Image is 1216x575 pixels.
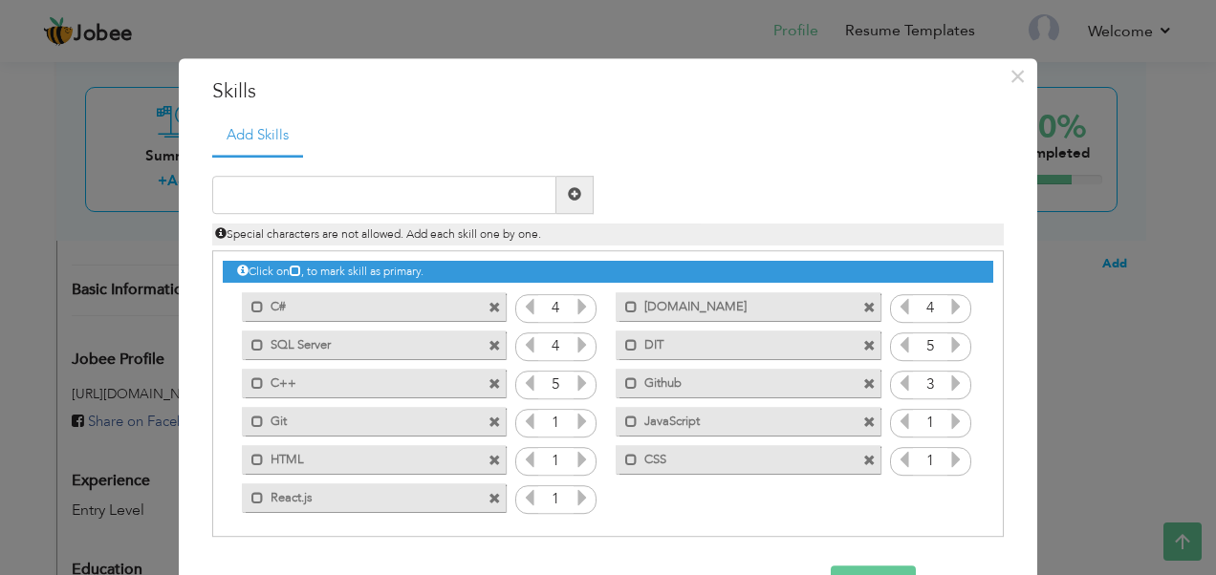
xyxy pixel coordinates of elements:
[264,445,457,469] label: HTML
[264,292,457,316] label: C#
[264,407,457,431] label: Git
[638,407,831,431] label: JavaScript
[1010,59,1026,94] span: ×
[223,261,993,283] div: Click on , to mark skill as primary.
[264,369,457,393] label: C++
[212,77,1004,106] h3: Skills
[638,445,831,469] label: CSS
[215,226,541,242] span: Special characters are not allowed. Add each skill one by one.
[212,116,303,158] a: Add Skills
[264,483,457,507] label: React.js
[638,330,831,354] label: DIT
[1002,61,1032,92] button: Close
[264,330,457,354] label: SQL Server
[638,292,831,316] label: ADO.NET
[638,369,831,393] label: Github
